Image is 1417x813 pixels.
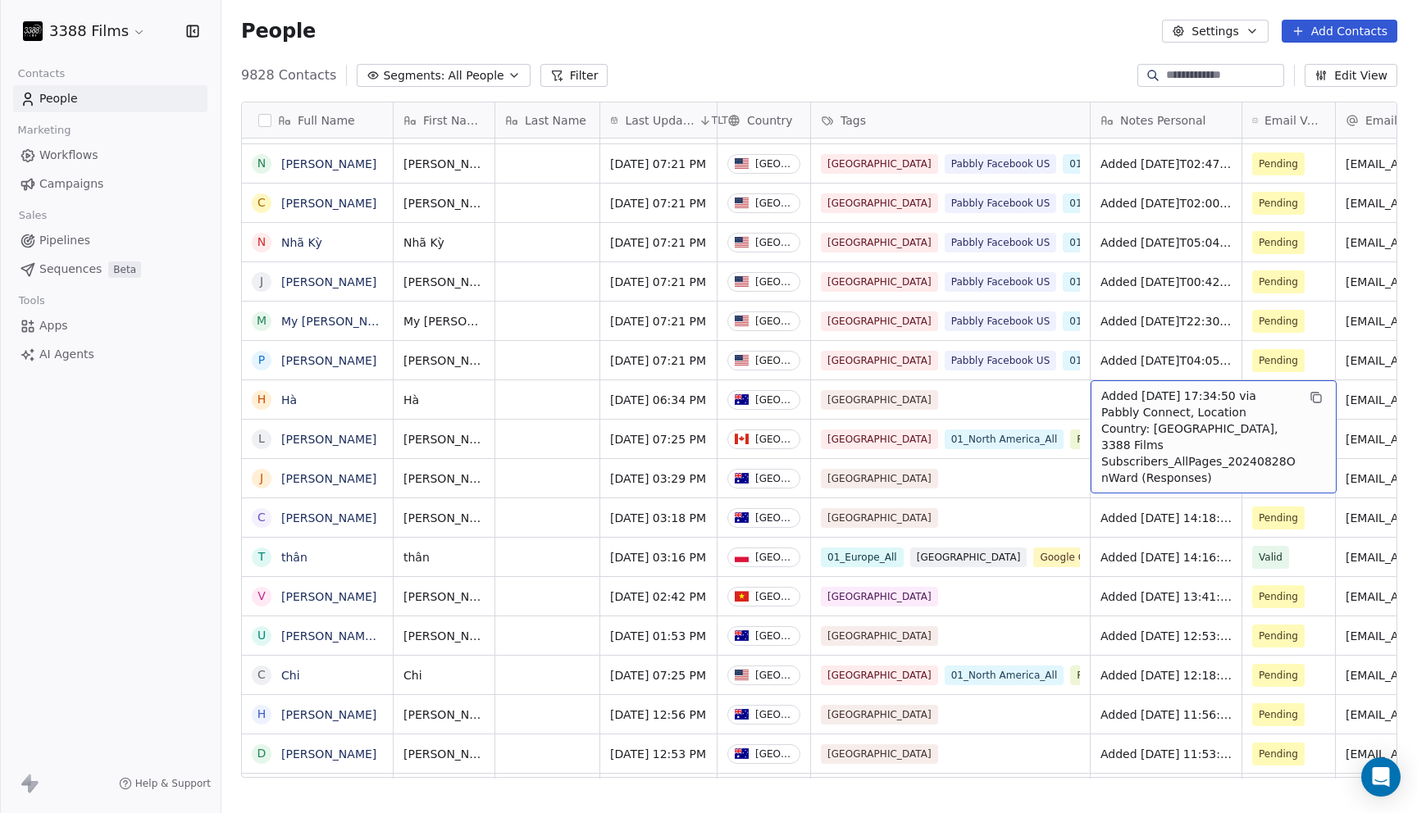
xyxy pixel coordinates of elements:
span: [DATE] 12:53 PM [610,746,707,762]
div: U [257,627,266,644]
span: [GEOGRAPHIC_DATA] [821,469,938,488]
span: 01_North America_All [945,429,1064,449]
div: C [257,666,266,684]
div: M [257,312,267,329]
span: Contacts [11,61,72,86]
span: [GEOGRAPHIC_DATA] [821,390,938,410]
div: [GEOGRAPHIC_DATA] [755,709,793,720]
a: [PERSON_NAME] [281,590,376,603]
span: [DATE] 06:34 PM [610,392,707,408]
span: Pending [1259,628,1298,644]
span: [PERSON_NAME] [403,431,485,447]
a: [PERSON_NAME] [281,511,376,525]
span: Pending [1259,510,1298,526]
a: Help & Support [119,777,211,790]
span: 01_Europe_All [821,547,904,567]
span: Added [DATE] 11:53:52 via Pabbly Connect, Location Country: [GEOGRAPHIC_DATA], 3388 Films Subscri... [1100,746,1232,762]
span: Campaigns [39,175,103,193]
span: Pending [1259,706,1298,723]
span: [PERSON_NAME] [403,706,485,723]
span: [GEOGRAPHIC_DATA] [821,311,938,331]
div: [GEOGRAPHIC_DATA] [755,158,793,170]
div: [GEOGRAPHIC_DATA] [755,434,793,445]
span: [GEOGRAPHIC_DATA] [821,351,938,370]
button: 3388 Films [20,17,149,45]
span: [DATE] 07:21 PM [610,274,707,290]
span: AI Agents [39,346,94,363]
a: Apps [13,312,207,339]
span: [GEOGRAPHIC_DATA] [821,154,938,174]
div: V [257,588,266,605]
span: Added [DATE]T02:47:28+0000 via Pabbly Connect, Location Country: [GEOGRAPHIC_DATA], Facebook Lead... [1100,156,1232,172]
span: 01_North America_All [1063,193,1182,213]
div: C [257,194,266,211]
div: J [260,470,263,487]
div: [GEOGRAPHIC_DATA] [755,552,793,563]
a: AI Agents [13,341,207,368]
span: [PERSON_NAME] [403,588,485,605]
span: Pending [1259,313,1298,329]
span: Chi [403,667,485,684]
a: [PERSON_NAME] [281,275,376,288]
span: [DATE] 03:18 PM [610,510,707,526]
span: Apps [39,317,68,334]
span: Notes Personal [1120,112,1205,129]
button: Filter [540,64,608,87]
span: Pabbly Facebook US [945,272,1057,292]
span: [DATE] 07:21 PM [610,234,707,251]
span: Valid [1259,549,1283,565]
span: [DATE] 02:42 PM [610,588,707,605]
div: Last Updated DateTLT [600,102,717,138]
div: [GEOGRAPHIC_DATA] [755,237,793,248]
span: [DATE] 12:56 PM [610,706,707,723]
span: [GEOGRAPHIC_DATA] [821,193,938,213]
span: Full Name [298,112,355,129]
span: Added [DATE] 12:18:22 via Pabbly Connect, Location Country: [GEOGRAPHIC_DATA], 3388 Films Subscri... [1100,667,1232,684]
span: [GEOGRAPHIC_DATA] [821,626,938,646]
div: [GEOGRAPHIC_DATA] [755,630,793,642]
div: Notes Personal [1091,102,1242,138]
span: [GEOGRAPHIC_DATA] [821,587,938,606]
span: First Name [423,112,485,129]
span: [PERSON_NAME] Le [403,628,485,644]
div: H [257,391,267,408]
span: Pending [1259,195,1298,211]
span: [GEOGRAPHIC_DATA] [821,665,938,685]
a: My [PERSON_NAME] [281,315,397,328]
div: Tags [811,102,1090,138]
span: [GEOGRAPHIC_DATA] [821,272,938,292]
span: [PERSON_NAME] [403,746,485,762]
span: [GEOGRAPHIC_DATA] [821,705,938,724]
span: [GEOGRAPHIC_DATA] [910,547,1027,567]
a: Pipelines [13,227,207,254]
a: [PERSON_NAME] [281,708,376,721]
span: [GEOGRAPHIC_DATA] [821,233,938,252]
span: Google Contacts Import [1033,547,1164,567]
span: Added [DATE] 11:56:32 via Pabbly Connect, Location Country: [GEOGRAPHIC_DATA], 3388 Films Subscri... [1100,706,1232,723]
span: Pabbly Facebook US [945,233,1057,252]
div: H [257,706,267,723]
div: First Name [394,102,494,138]
span: Help & Support [135,777,211,790]
span: [PERSON_NAME] [403,352,485,369]
span: Pipelines [39,232,90,249]
div: C [257,509,266,526]
span: [DATE] 03:16 PM [610,549,707,565]
a: [PERSON_NAME] [281,197,376,210]
span: Sales [11,203,54,228]
span: Tools [11,288,52,313]
span: [PERSON_NAME] [403,195,485,211]
a: [PERSON_NAME] [281,472,376,485]
span: Added [DATE] 13:41:59 via Pabbly Connect, Location Country: [GEOGRAPHIC_DATA], 3388 Films Subscri... [1100,588,1232,605]
span: Pabbly Facebook US [945,193,1057,213]
span: 01_North America_All [1063,233,1182,252]
span: 01_North America_All [945,665,1064,685]
span: [GEOGRAPHIC_DATA] [821,508,938,528]
span: [DATE] 07:21 PM [610,195,707,211]
span: All People [448,67,503,84]
div: Last Name [495,102,599,138]
span: 01_North America_All [1063,154,1182,174]
span: [DATE] 07:21 PM [610,352,707,369]
span: Added [DATE] 14:18:32 via Pabbly Connect, Location Country: [GEOGRAPHIC_DATA], 3388 Films Subscri... [1100,510,1232,526]
span: thân [403,549,485,565]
